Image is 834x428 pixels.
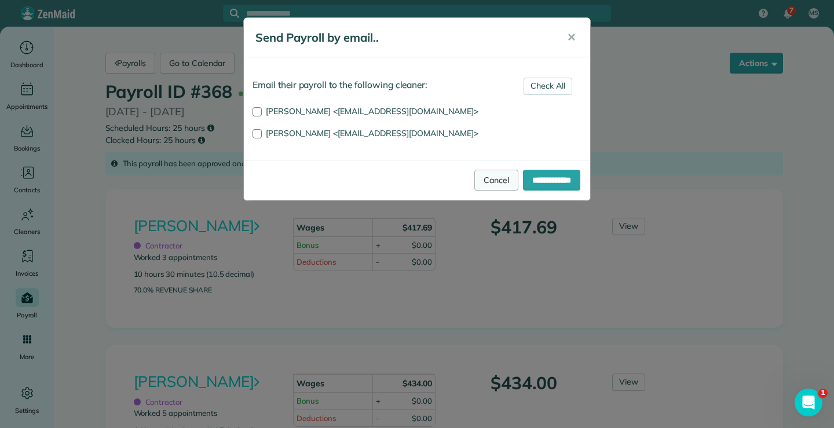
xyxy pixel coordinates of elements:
[255,30,551,46] h5: Send Payroll by email..
[567,31,576,44] span: ✕
[253,80,581,90] h4: Email their payroll to the following cleaner:
[266,128,478,138] span: [PERSON_NAME] <[EMAIL_ADDRESS][DOMAIN_NAME]>
[524,78,572,95] a: Check All
[474,170,518,191] a: Cancel
[818,389,828,398] span: 1
[795,389,822,416] iframe: Intercom live chat
[266,106,478,116] span: [PERSON_NAME] <[EMAIL_ADDRESS][DOMAIN_NAME]>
